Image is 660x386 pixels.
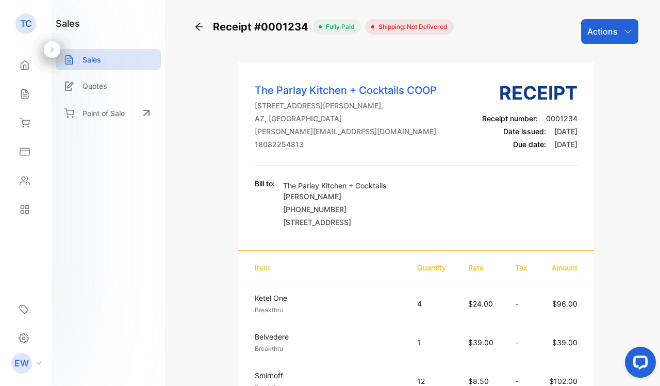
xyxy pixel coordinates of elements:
[617,343,660,386] iframe: LiveChat chat widget
[417,337,448,348] p: 1
[552,338,577,347] span: $39.00
[283,218,351,227] span: [STREET_ADDRESS]
[213,19,312,35] span: Receipt #0001234
[82,108,125,119] p: Point of Sale
[417,262,448,273] p: Quantity
[82,54,101,65] p: Sales
[255,331,399,342] p: Belvedere
[581,19,638,44] button: Actions
[14,357,29,370] p: EW
[552,299,577,308] span: $96.00
[255,293,399,303] p: Ketel One
[515,262,529,273] p: Tax
[468,299,493,308] span: $24.00
[503,127,546,136] span: Date issued:
[322,22,355,31] span: fully paid
[468,377,489,385] span: $8.50
[56,49,161,70] a: Sales
[554,140,577,149] span: [DATE]
[549,262,577,273] p: Amount
[546,114,577,123] span: 0001234
[255,305,399,315] p: Breakthru
[587,25,618,38] p: Actions
[56,75,161,96] a: Quotes
[56,17,80,30] h1: sales
[255,139,437,150] p: 18082254813
[255,370,399,381] p: Smirnoff
[482,114,538,123] span: Receipt number:
[283,204,402,215] p: [PHONE_NUMBER]
[255,83,437,98] p: The Parlay Kitchen + Cocktails COOP
[482,79,577,107] h3: Receipt
[255,126,437,137] p: [PERSON_NAME][EMAIL_ADDRESS][DOMAIN_NAME]
[255,178,275,189] p: Bill to:
[417,298,448,309] p: 4
[20,17,32,30] p: TC
[513,140,546,149] span: Due date:
[56,102,161,124] a: Point of Sale
[468,262,494,273] p: Rate
[374,22,448,31] span: Shipping: Not Delivered
[82,81,107,91] p: Quotes
[255,100,437,111] p: [STREET_ADDRESS][PERSON_NAME],
[283,180,402,202] p: The Parlay Kitchen + Cocktails [PERSON_NAME]
[515,337,529,348] p: -
[549,377,577,385] span: $102.00
[515,298,529,309] p: -
[468,338,493,347] span: $39.00
[255,344,399,353] p: Breakthru
[255,262,397,273] p: Item
[554,127,577,136] span: [DATE]
[255,113,437,124] p: AZ, [GEOGRAPHIC_DATA]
